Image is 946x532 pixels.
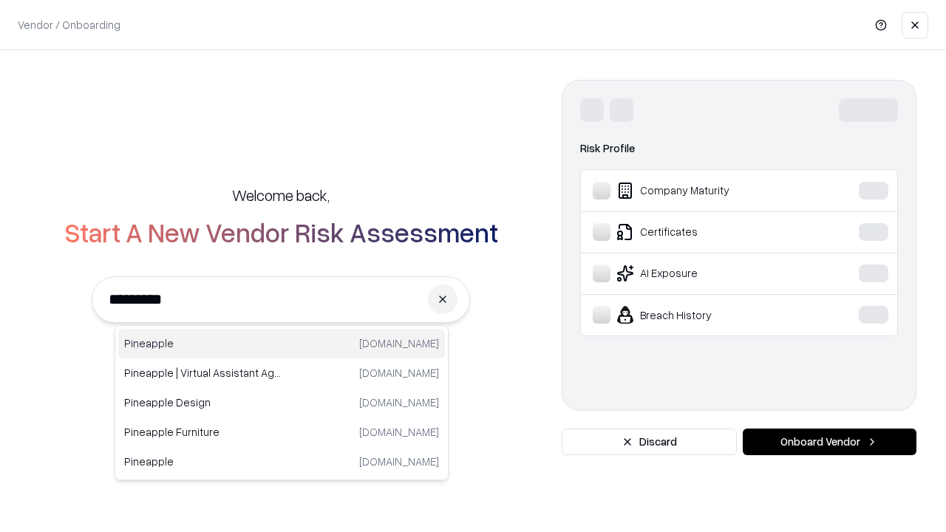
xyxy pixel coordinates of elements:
[359,424,439,440] p: [DOMAIN_NAME]
[124,335,282,351] p: Pineapple
[562,429,737,455] button: Discard
[18,17,120,33] p: Vendor / Onboarding
[359,395,439,410] p: [DOMAIN_NAME]
[580,140,898,157] div: Risk Profile
[593,223,814,241] div: Certificates
[124,395,282,410] p: Pineapple Design
[124,365,282,381] p: Pineapple | Virtual Assistant Agency
[359,365,439,381] p: [DOMAIN_NAME]
[593,265,814,282] div: AI Exposure
[359,454,439,469] p: [DOMAIN_NAME]
[115,325,449,480] div: Suggestions
[743,429,916,455] button: Onboard Vendor
[593,182,814,199] div: Company Maturity
[124,424,282,440] p: Pineapple Furniture
[124,454,282,469] p: Pineapple
[64,217,498,247] h2: Start A New Vendor Risk Assessment
[232,185,330,205] h5: Welcome back,
[359,335,439,351] p: [DOMAIN_NAME]
[593,306,814,324] div: Breach History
